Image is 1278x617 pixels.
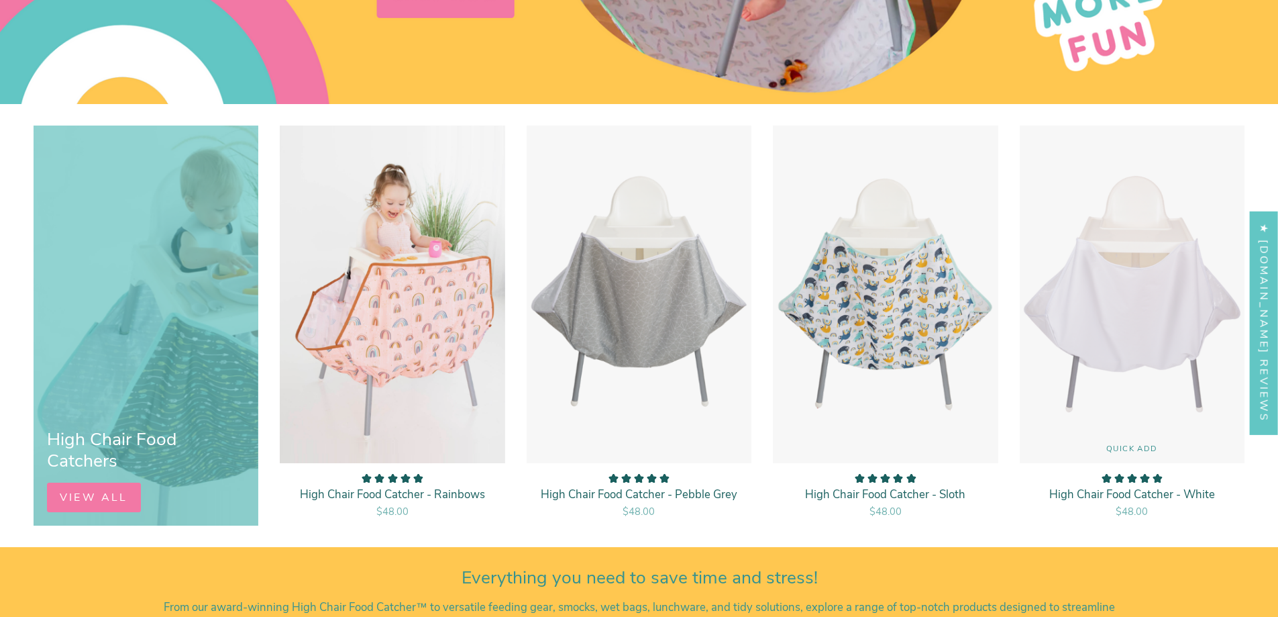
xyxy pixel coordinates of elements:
[527,126,751,463] a: High Chair Food Catcher - Pebble Grey
[773,126,998,463] a: High Chair Food Catcher - Sloth
[540,487,738,503] p: High Chair Food Catcher - Pebble Grey
[1250,211,1278,434] div: Click to open Judge.me floating reviews tab
[786,473,984,519] a: High Chair Food Catcher - Sloth
[623,505,655,518] span: $48.00
[1020,435,1244,463] button: Quick add
[162,567,1117,589] h2: Everything you need to save time and stress!
[540,473,738,519] a: High Chair Food Catcher - Pebble Grey
[47,483,141,512] a: VIEW ALL
[60,490,128,505] span: VIEW ALL
[1020,126,1244,463] a: High Chair Food Catcher - White
[280,126,504,463] a: High Chair Food Catcher - Rainbows
[1033,473,1231,519] a: High Chair Food Catcher - White
[786,487,984,503] p: High Chair Food Catcher - Sloth
[1033,487,1231,503] p: High Chair Food Catcher - White
[293,487,491,503] p: High Chair Food Catcher - Rainbows
[1116,505,1148,518] span: $48.00
[293,473,491,519] a: High Chair Food Catcher - Rainbows
[47,427,176,473] strong: High Chair Food Catchers
[869,505,902,518] span: $48.00
[376,505,409,518] span: $48.00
